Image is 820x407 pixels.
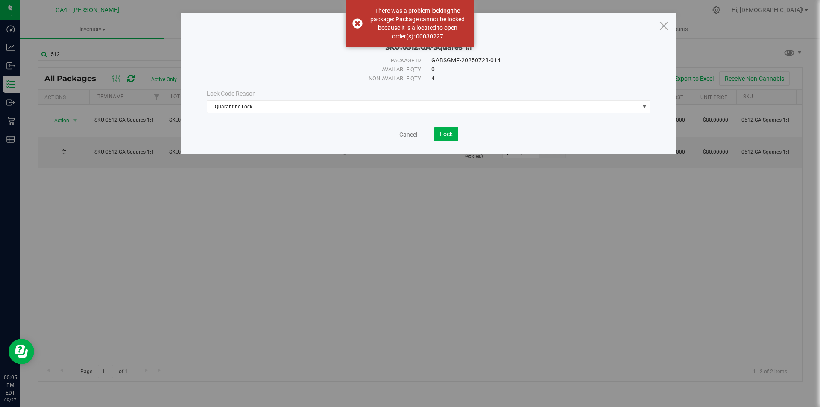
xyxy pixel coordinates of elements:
[431,65,631,74] div: 0
[207,30,650,52] div: SKU.0512.GA-Squares 1:1
[431,74,631,83] div: 4
[226,74,421,83] div: Non-available qty
[367,6,468,41] div: There was a problem locking the package: Package cannot be locked because it is allocated to open...
[434,127,458,141] button: Lock
[639,101,650,113] span: select
[226,65,421,74] div: Available qty
[399,130,417,139] a: Cancel
[9,339,34,364] iframe: Resource center
[440,131,453,138] span: Lock
[207,90,256,97] span: Lock Code Reason
[226,56,421,65] div: Package ID
[207,101,639,113] span: Quarantine Lock
[431,56,631,65] div: GABSGMF-20250728-014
